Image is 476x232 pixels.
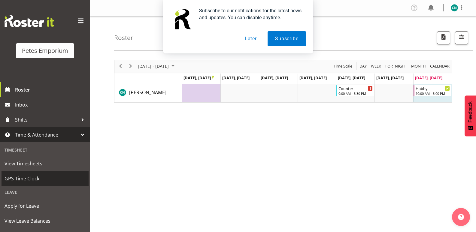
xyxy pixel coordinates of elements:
[261,75,288,80] span: [DATE], [DATE]
[182,84,452,102] table: Timeline Week of September 28, 2025
[114,60,452,103] div: Timeline Week of September 28, 2025
[338,75,365,80] span: [DATE], [DATE]
[411,62,426,70] span: Month
[2,213,89,228] a: View Leave Balances
[15,115,78,124] span: Shifts
[429,62,451,70] button: Month
[2,144,89,156] div: Timesheet
[338,85,373,91] div: Counter
[2,198,89,213] a: Apply for Leave
[2,171,89,186] a: GPS Time Clock
[5,201,86,210] span: Apply for Leave
[376,75,404,80] span: [DATE], [DATE]
[299,75,327,80] span: [DATE], [DATE]
[237,31,264,46] button: Later
[114,84,182,102] td: Christine Neville resource
[2,156,89,171] a: View Timesheets
[117,62,125,70] button: Previous
[468,101,473,122] span: Feedback
[359,62,367,70] span: Day
[129,89,166,96] a: [PERSON_NAME]
[414,85,451,96] div: Christine Neville"s event - Habby Begin From Sunday, September 28, 2025 at 10:00:00 AM GMT+13:00 ...
[429,62,450,70] span: calendar
[336,85,374,96] div: Christine Neville"s event - Counter Begin From Friday, September 26, 2025 at 9:00:00 AM GMT+12:00...
[458,214,464,220] img: help-xxl-2.png
[136,60,178,73] div: September 22 - 28, 2025
[384,62,408,70] button: Fortnight
[15,130,78,139] span: Time & Attendance
[465,95,476,136] button: Feedback - Show survey
[5,174,86,183] span: GPS Time Clock
[222,75,250,80] span: [DATE], [DATE]
[126,60,136,73] div: next period
[370,62,382,70] span: Week
[416,85,450,91] div: Habby
[137,62,177,70] button: September 2025
[15,100,87,109] span: Inbox
[410,62,427,70] button: Timeline Month
[5,216,86,225] span: View Leave Balances
[15,85,87,94] span: Roster
[268,31,306,46] button: Subscribe
[338,91,373,96] div: 9:00 AM - 5:30 PM
[170,7,194,31] img: notification icon
[127,62,135,70] button: Next
[137,62,169,70] span: [DATE] - [DATE]
[370,62,382,70] button: Timeline Week
[333,62,353,70] span: Time Scale
[5,159,86,168] span: View Timesheets
[2,186,89,198] div: Leave
[416,91,450,96] div: 10:00 AM - 5:00 PM
[194,7,306,21] div: Subscribe to our notifications for the latest news and updates. You can disable anytime.
[333,62,353,70] button: Time Scale
[115,60,126,73] div: previous period
[359,62,368,70] button: Timeline Day
[183,75,214,80] span: [DATE], [DATE]
[415,75,442,80] span: [DATE], [DATE]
